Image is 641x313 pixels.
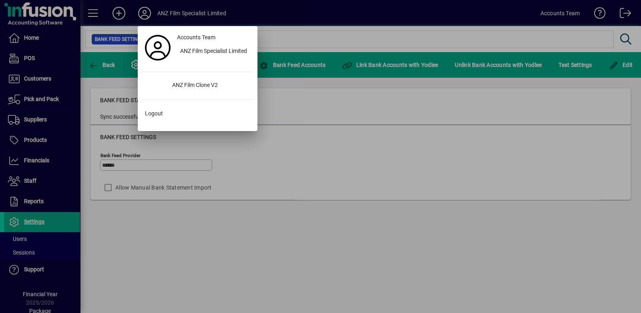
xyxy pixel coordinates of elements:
span: Logout [145,109,163,118]
button: ANZ Film Specialist Limited [174,44,253,59]
button: ANZ Film Clone V2 [142,79,253,93]
div: ANZ Film Clone V2 [165,79,253,93]
button: Logout [142,106,253,121]
a: Accounts Team [174,30,253,44]
span: Accounts Team [177,33,215,42]
a: Profile [142,40,174,55]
